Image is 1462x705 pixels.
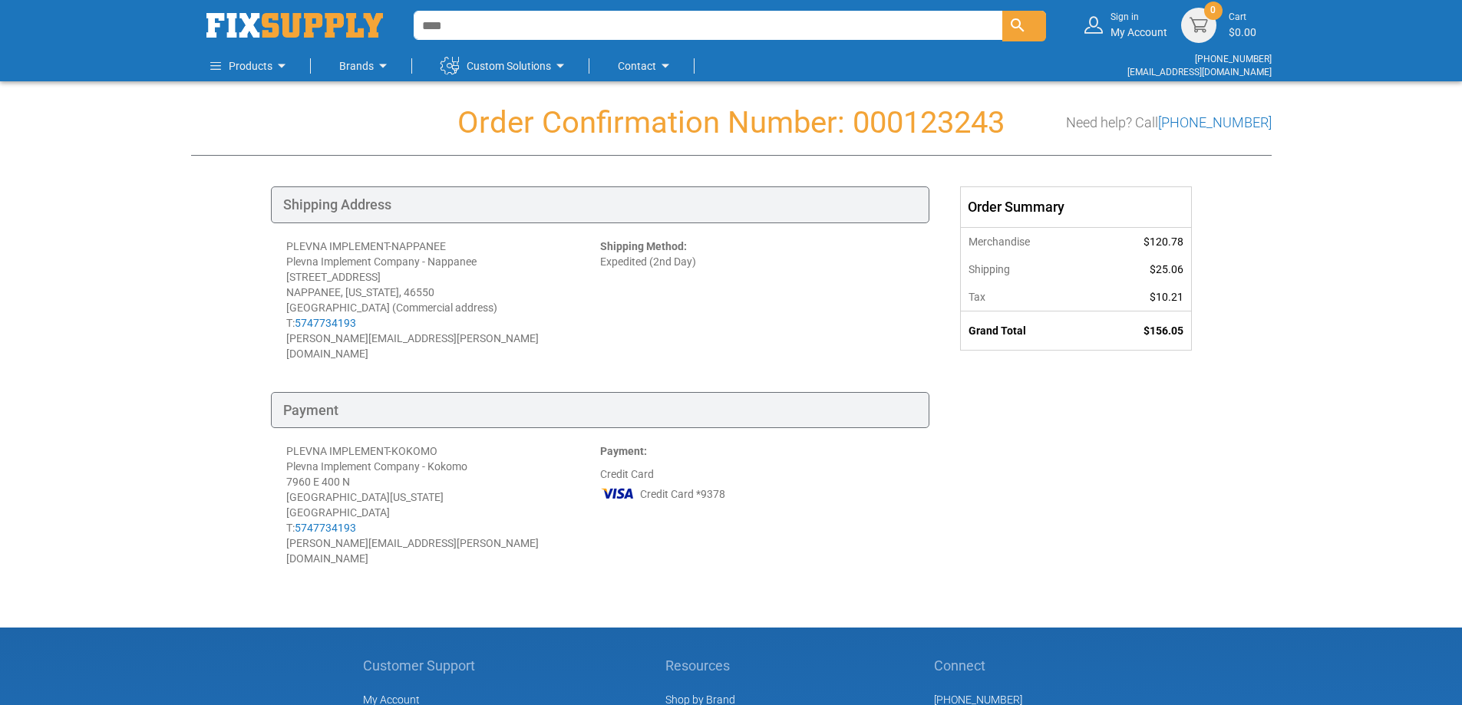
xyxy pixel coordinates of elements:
small: Sign in [1111,11,1167,24]
span: $120.78 [1144,236,1183,248]
div: Credit Card [600,443,914,566]
img: Fix Industrial Supply [206,13,383,38]
h5: Customer Support [363,658,483,674]
th: Shipping [961,255,1094,283]
span: $156.05 [1144,324,1183,337]
div: PLEVNA IMPLEMENT-KOKOMO Plevna Implement Company - Kokomo 7960 E 400 N [GEOGRAPHIC_DATA][US_STATE... [286,443,600,566]
div: Shipping Address [271,186,929,223]
span: 0 [1210,4,1216,17]
span: $25.06 [1150,263,1183,275]
div: Payment [271,392,929,429]
div: PLEVNA IMPLEMENT-NAPPANEE Plevna Implement Company - Nappanee [STREET_ADDRESS] NAPPANEE, [US_STAT... [286,239,600,361]
strong: Payment: [600,445,647,457]
strong: Shipping Method: [600,240,687,252]
a: 5747734193 [295,522,356,534]
a: 5747734193 [295,317,356,329]
th: Merchandise [961,227,1094,255]
a: Contact [618,51,675,81]
h5: Connect [934,658,1100,674]
div: Expedited (2nd Day) [600,239,914,361]
span: $10.21 [1150,291,1183,303]
a: Custom Solutions [441,51,569,81]
a: [PHONE_NUMBER] [1195,54,1272,64]
a: [EMAIL_ADDRESS][DOMAIN_NAME] [1127,67,1272,77]
h3: Need help? Call [1066,115,1272,130]
strong: Grand Total [969,324,1026,337]
span: $0.00 [1229,26,1256,38]
small: Cart [1229,11,1256,24]
img: VI [600,482,635,505]
div: Order Summary [961,187,1191,227]
th: Tax [961,283,1094,311]
span: Credit Card *9378 [640,486,725,502]
a: Products [210,51,291,81]
a: [PHONE_NUMBER] [1158,114,1272,130]
a: Brands [339,51,392,81]
div: My Account [1111,11,1167,39]
h1: Order Confirmation Number: 000123243 [191,106,1272,140]
h5: Resources [665,658,752,674]
a: store logo [206,13,383,38]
